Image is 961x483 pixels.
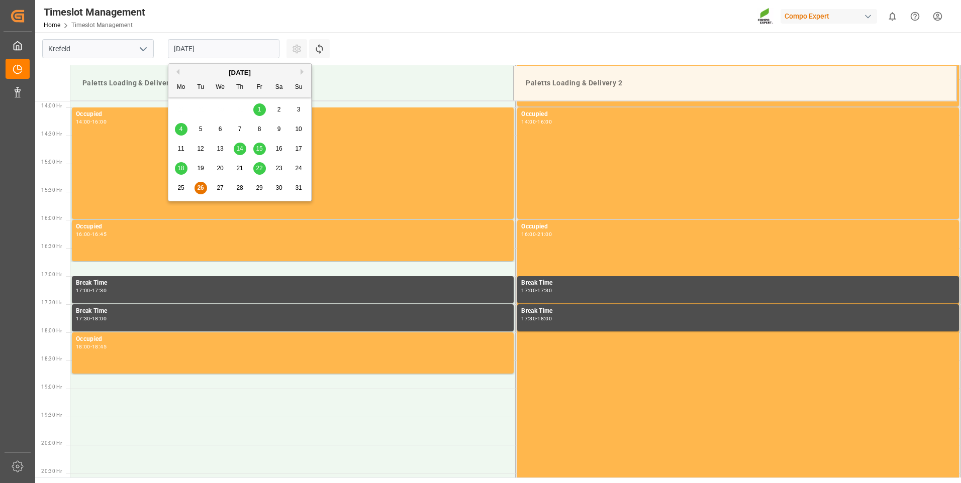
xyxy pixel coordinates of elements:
[293,162,305,175] div: Choose Sunday, August 24th, 2025
[76,119,90,124] div: 14:00
[214,182,227,194] div: Choose Wednesday, August 27th, 2025
[177,184,184,191] span: 25
[171,100,309,198] div: month 2025-08
[521,232,536,236] div: 16:00
[536,288,537,293] div: -
[41,187,62,193] span: 15:30 Hr
[197,145,204,152] span: 12
[76,306,510,316] div: Break Time
[757,8,774,25] img: Screenshot%202023-09-29%20at%2010.02.21.png_1712312052.png
[253,162,266,175] div: Choose Friday, August 22nd, 2025
[293,143,305,155] div: Choose Sunday, August 17th, 2025
[135,41,150,57] button: open menu
[253,182,266,194] div: Choose Friday, August 29th, 2025
[781,9,877,24] div: Compo Expert
[234,182,246,194] div: Choose Thursday, August 28th, 2025
[522,74,948,92] div: Paletts Loading & Delivery 2
[168,68,311,78] div: [DATE]
[273,182,285,194] div: Choose Saturday, August 30th, 2025
[76,344,90,349] div: 18:00
[90,316,92,321] div: -
[256,145,262,152] span: 15
[236,145,243,152] span: 14
[195,81,207,94] div: Tu
[175,182,187,194] div: Choose Monday, August 25th, 2025
[199,126,203,133] span: 5
[258,106,261,113] span: 1
[295,126,302,133] span: 10
[214,81,227,94] div: We
[41,272,62,277] span: 17:00 Hr
[238,126,242,133] span: 7
[273,162,285,175] div: Choose Saturday, August 23rd, 2025
[275,184,282,191] span: 30
[195,162,207,175] div: Choose Tuesday, August 19th, 2025
[217,184,223,191] span: 27
[76,288,90,293] div: 17:00
[293,123,305,136] div: Choose Sunday, August 10th, 2025
[219,126,222,133] span: 6
[253,143,266,155] div: Choose Friday, August 15th, 2025
[90,344,92,349] div: -
[76,232,90,236] div: 16:00
[521,222,955,232] div: Occupied
[217,165,223,172] span: 20
[256,184,262,191] span: 29
[293,103,305,116] div: Choose Sunday, August 3rd, 2025
[217,145,223,152] span: 13
[295,165,302,172] span: 24
[536,232,537,236] div: -
[41,244,62,249] span: 16:30 Hr
[273,81,285,94] div: Sa
[234,81,246,94] div: Th
[41,440,62,446] span: 20:00 Hr
[293,81,305,94] div: Su
[521,278,955,288] div: Break Time
[293,182,305,194] div: Choose Sunday, August 31st, 2025
[92,288,107,293] div: 17:30
[214,123,227,136] div: Choose Wednesday, August 6th, 2025
[275,165,282,172] span: 23
[253,81,266,94] div: Fr
[175,81,187,94] div: Mo
[537,232,552,236] div: 21:00
[177,145,184,152] span: 11
[41,468,62,474] span: 20:30 Hr
[521,316,536,321] div: 17:30
[295,184,302,191] span: 31
[177,165,184,172] span: 18
[197,165,204,172] span: 19
[195,143,207,155] div: Choose Tuesday, August 12th, 2025
[537,119,552,124] div: 16:00
[41,384,62,390] span: 19:00 Hr
[236,165,243,172] span: 21
[521,306,955,316] div: Break Time
[41,215,62,221] span: 16:00 Hr
[175,123,187,136] div: Choose Monday, August 4th, 2025
[179,126,183,133] span: 4
[275,145,282,152] span: 16
[904,5,926,28] button: Help Center
[277,106,281,113] span: 2
[234,162,246,175] div: Choose Thursday, August 21st, 2025
[256,165,262,172] span: 22
[44,5,145,20] div: Timeslot Management
[537,288,552,293] div: 17:30
[76,278,510,288] div: Break Time
[44,22,60,29] a: Home
[253,123,266,136] div: Choose Friday, August 8th, 2025
[301,69,307,75] button: Next Month
[78,74,505,92] div: Paletts Loading & Delivery 1
[41,131,62,137] span: 14:30 Hr
[273,103,285,116] div: Choose Saturday, August 2nd, 2025
[258,126,261,133] span: 8
[76,109,510,119] div: Occupied
[41,300,62,305] span: 17:30 Hr
[92,316,107,321] div: 18:00
[42,39,154,58] input: Type to search/select
[92,232,107,236] div: 16:45
[537,316,552,321] div: 18:00
[41,159,62,165] span: 15:00 Hr
[195,123,207,136] div: Choose Tuesday, August 5th, 2025
[214,162,227,175] div: Choose Wednesday, August 20th, 2025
